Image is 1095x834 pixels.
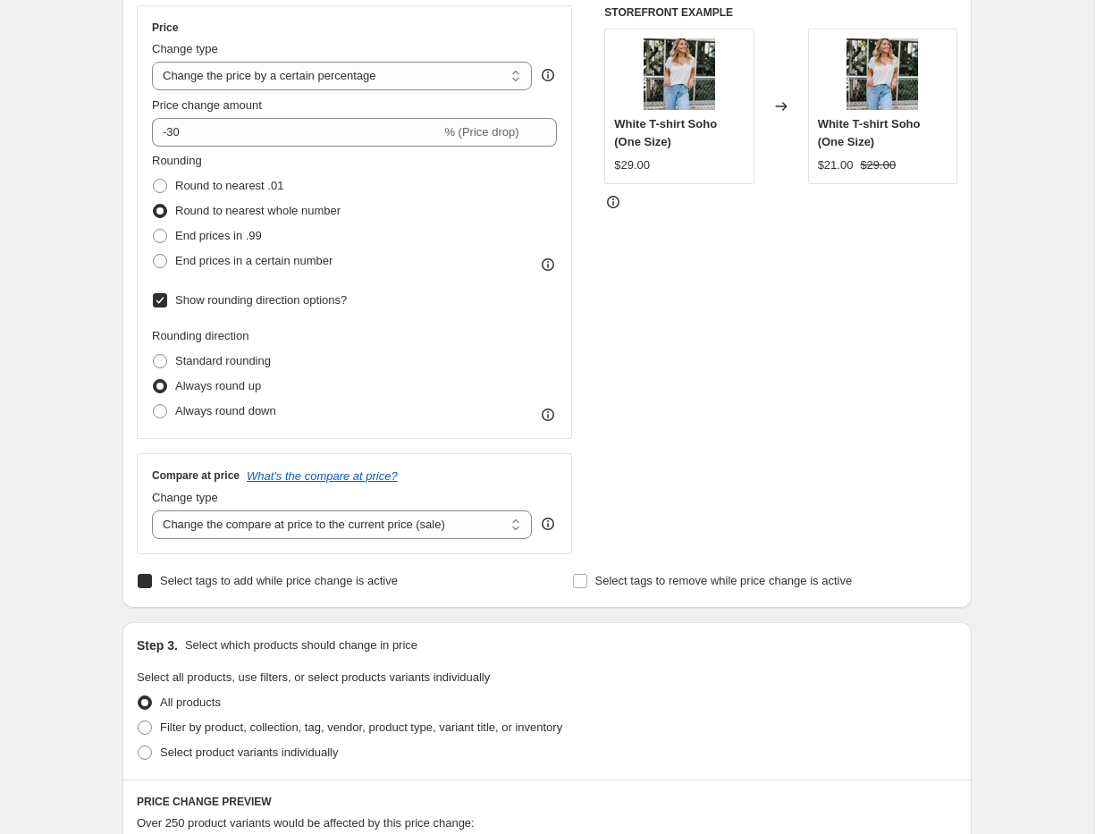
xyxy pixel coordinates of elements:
[152,98,262,112] span: Price change amount
[595,574,853,587] span: Select tags to remove while price change is active
[152,118,441,147] input: -15
[614,158,650,172] span: $29.00
[539,66,557,84] div: help
[137,816,475,830] span: Over 250 product variants would be affected by this price change:
[160,720,562,734] span: Filter by product, collection, tag, vendor, product type, variant title, or inventory
[175,354,271,367] span: Standard rounding
[644,38,715,110] img: 37317_80x.jpg
[160,574,398,587] span: Select tags to add while price change is active
[185,636,417,654] p: Select which products should change in price
[818,158,854,172] span: $21.00
[539,515,557,533] div: help
[152,468,240,483] h3: Compare at price
[175,404,276,417] span: Always round down
[818,117,921,148] span: White T-shirt Soho (One Size)
[152,491,218,504] span: Change type
[175,254,333,267] span: End prices in a certain number
[137,636,178,654] h2: Step 3.
[614,117,717,148] span: White T-shirt Soho (One Size)
[152,329,248,342] span: Rounding direction
[847,38,918,110] img: 37317_80x.jpg
[137,670,490,684] span: Select all products, use filters, or select products variants individually
[152,21,178,35] h3: Price
[175,379,261,392] span: Always round up
[175,229,262,242] span: End prices in .99
[152,42,218,55] span: Change type
[860,158,896,172] span: $29.00
[160,695,221,709] span: All products
[247,469,398,483] button: What's the compare at price?
[444,125,518,139] span: % (Price drop)
[175,204,341,217] span: Round to nearest whole number
[137,795,957,809] h6: PRICE CHANGE PREVIEW
[175,293,347,307] span: Show rounding direction options?
[152,154,202,167] span: Rounding
[175,179,283,192] span: Round to nearest .01
[160,746,338,759] span: Select product variants individually
[604,5,957,20] h6: STOREFRONT EXAMPLE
